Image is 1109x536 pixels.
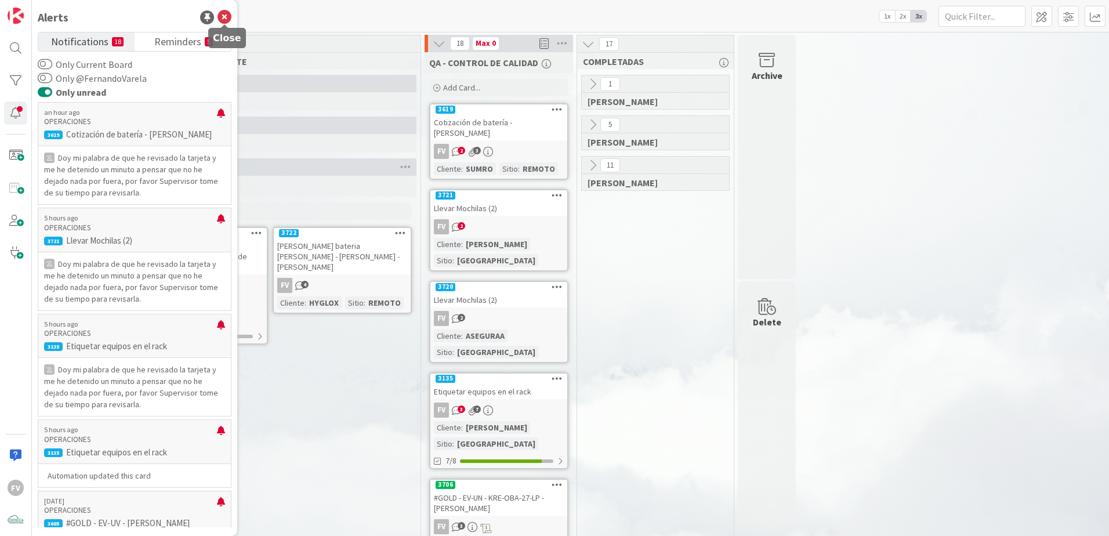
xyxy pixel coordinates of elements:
[473,147,481,154] span: 3
[436,375,455,383] div: 3135
[753,315,781,329] div: Delete
[305,296,306,309] span: :
[44,320,217,328] p: 5 hours ago
[454,254,538,267] div: [GEOGRAPHIC_DATA]
[458,222,465,230] span: 2
[277,296,305,309] div: Cliente
[434,162,461,175] div: Cliente
[461,421,463,434] span: :
[365,296,404,309] div: REMOTO
[38,59,52,70] button: Only Current Board
[44,447,225,458] p: Etiquetar equipos en el rack
[430,282,567,307] div: 3720Llevar Mochilas (2)
[44,223,217,233] p: OPERACIONES
[38,85,106,99] label: Only unread
[430,190,567,201] div: 3721
[458,522,465,530] span: 3
[277,278,292,293] div: FV
[44,426,217,434] p: 5 hours ago
[213,32,241,44] h5: Close
[38,71,147,85] label: Only @FernandoVarela
[600,118,620,132] span: 5
[274,278,411,293] div: FV
[38,9,68,26] div: Alerts
[454,346,538,358] div: [GEOGRAPHIC_DATA]
[38,73,52,84] button: Only @FernandoVarela
[301,281,309,288] span: 4
[430,311,567,326] div: FV
[895,10,911,22] span: 2x
[38,57,132,71] label: Only Current Board
[599,37,619,51] span: 17
[452,346,454,358] span: :
[44,236,225,246] p: Llevar Mochilas (2)
[430,190,567,216] div: 3721Llevar Mochilas (2)
[273,227,412,314] a: 3722[PERSON_NAME] bateria [PERSON_NAME] - [PERSON_NAME] - [PERSON_NAME]FVCliente:HYGLOXSitio:REMOTO
[458,405,465,413] span: 3
[434,238,461,251] div: Cliente
[44,237,63,245] div: 3721
[463,162,496,175] div: SUMRO
[443,82,480,93] span: Add Card...
[429,57,538,68] span: QA - CONTROL DE CALIDAD
[752,68,782,82] div: Archive
[600,158,620,172] span: 11
[38,208,231,310] a: 5 hours agoOPERACIONES3721Llevar Mochilas (2)Doy mi palabra de que he revisado la tarjeta y me he...
[600,77,620,91] span: 1
[345,296,364,309] div: Sitio
[430,219,567,234] div: FV
[434,403,449,418] div: FV
[463,238,530,251] div: [PERSON_NAME]
[112,37,124,46] small: 18
[44,505,217,516] p: OPERACIONES
[434,144,449,159] div: FV
[461,238,463,251] span: :
[463,329,508,342] div: ASEGURAA
[434,437,452,450] div: Sitio
[434,346,452,358] div: Sitio
[274,238,411,274] div: [PERSON_NAME] bateria [PERSON_NAME] - [PERSON_NAME] - [PERSON_NAME]
[583,56,719,67] span: COMPLETADAS
[44,341,225,352] p: Etiquetar equipos en el rack
[44,364,225,410] p: Doy mi palabra de que he revisado la tarjeta y me he detenido un minuto a pensar que no he dejado...
[430,480,567,490] div: 3706
[430,374,567,399] div: 3135Etiquetar equipos en el rack
[44,152,225,198] p: Doy mi palabra de que he revisado la tarjeta y me he detenido un minuto a pensar que no he dejado...
[461,329,463,342] span: :
[454,437,538,450] div: [GEOGRAPHIC_DATA]
[452,437,454,450] span: :
[44,470,225,481] p: Automation updated this card
[434,519,449,534] div: FV
[436,106,455,114] div: 3619
[461,162,463,175] span: :
[430,104,567,115] div: 3619
[364,296,365,309] span: :
[445,455,456,467] span: 7/8
[430,384,567,399] div: Etiquetar equipos en el rack
[588,96,715,107] span: GABRIEL
[44,328,217,339] p: OPERACIONES
[436,191,455,200] div: 3721
[430,480,567,516] div: 3706#GOLD - EV-UN - KRE-OBA-27-LP - [PERSON_NAME]
[430,282,567,292] div: 3720
[154,32,201,49] span: Reminders
[588,177,715,189] span: FERNANDO
[44,214,217,222] p: 5 hours ago
[38,419,231,487] a: 5 hours agoOPERACIONES3135Etiquetar equipos en el rackAutomation updated this card
[429,189,568,271] a: 3721Llevar Mochilas (2)FVCliente:[PERSON_NAME]Sitio:[GEOGRAPHIC_DATA]
[458,314,465,321] span: 2
[434,219,449,234] div: FV
[911,10,926,22] span: 3x
[430,292,567,307] div: Llevar Mochilas (2)
[44,519,63,528] div: 3685
[44,108,217,117] p: an hour ago
[879,10,895,22] span: 1x
[452,254,454,267] span: :
[274,228,411,274] div: 3722[PERSON_NAME] bateria [PERSON_NAME] - [PERSON_NAME] - [PERSON_NAME]
[279,229,299,237] div: 3722
[51,32,108,49] span: Notifications
[44,131,63,139] div: 3619
[8,480,24,496] div: FV
[44,258,225,305] p: Doy mi palabra de que he revisado la tarjeta y me he detenido un minuto a pensar que no he dejado...
[430,201,567,216] div: Llevar Mochilas (2)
